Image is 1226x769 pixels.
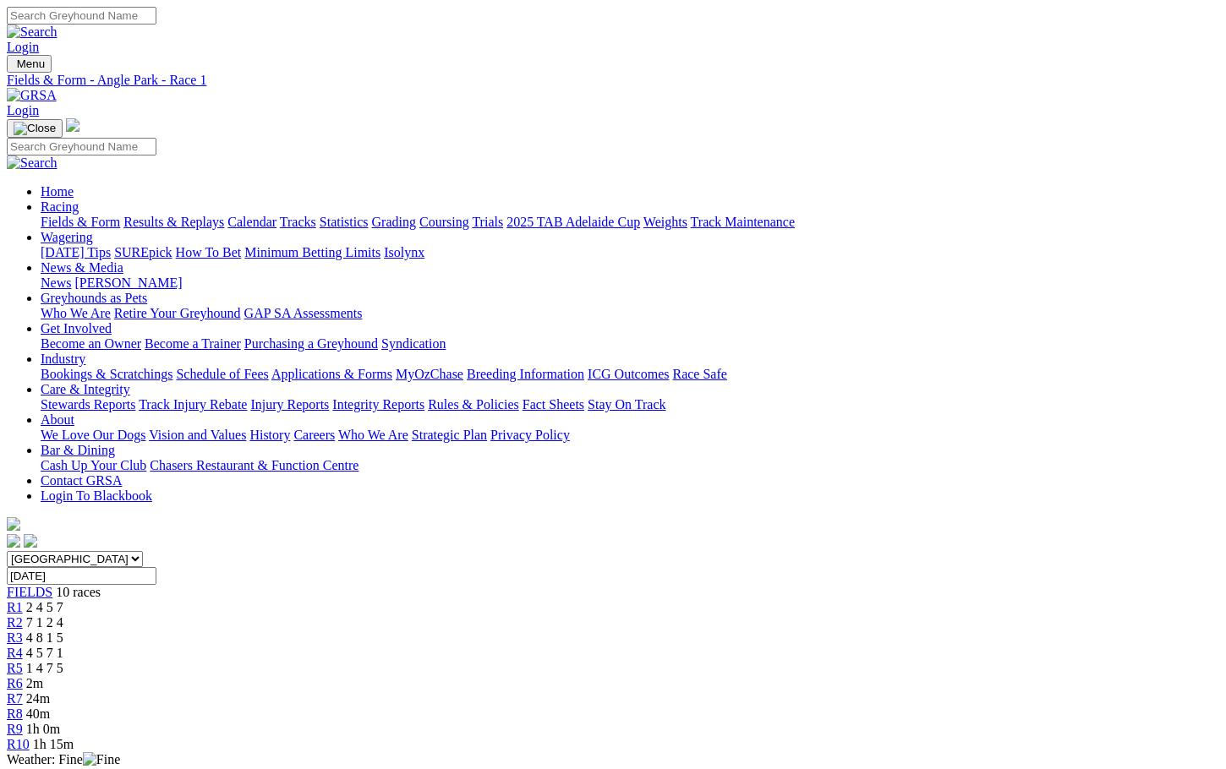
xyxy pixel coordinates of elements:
a: GAP SA Assessments [244,306,363,320]
a: R5 [7,661,23,675]
a: Industry [41,352,85,366]
a: Login [7,40,39,54]
div: News & Media [41,275,1219,291]
a: Privacy Policy [490,428,570,442]
img: twitter.svg [24,534,37,548]
a: Coursing [419,215,469,229]
span: 4 8 1 5 [26,630,63,645]
span: 2 4 5 7 [26,600,63,614]
a: Fields & Form - Angle Park - Race 1 [7,73,1219,88]
a: Cash Up Your Club [41,458,146,472]
a: Greyhounds as Pets [41,291,147,305]
img: Search [7,155,57,171]
img: Search [7,25,57,40]
a: Stewards Reports [41,397,135,412]
a: Become a Trainer [145,336,241,351]
a: Minimum Betting Limits [244,245,380,259]
a: Login [7,103,39,117]
div: About [41,428,1219,443]
img: Fine [83,752,120,767]
div: Care & Integrity [41,397,1219,412]
a: FIELDS [7,585,52,599]
a: Bookings & Scratchings [41,367,172,381]
span: Menu [17,57,45,70]
a: How To Bet [176,245,242,259]
span: R1 [7,600,23,614]
a: Who We Are [338,428,408,442]
a: R7 [7,691,23,706]
a: Contact GRSA [41,473,122,488]
a: Racing [41,199,79,214]
a: Stay On Track [588,397,665,412]
div: Bar & Dining [41,458,1219,473]
a: Injury Reports [250,397,329,412]
a: Careers [293,428,335,442]
img: logo-grsa-white.png [7,517,20,531]
span: 40m [26,706,50,721]
a: Calendar [227,215,276,229]
button: Toggle navigation [7,55,52,73]
a: R4 [7,646,23,660]
img: GRSA [7,88,57,103]
a: Weights [643,215,687,229]
div: Greyhounds as Pets [41,306,1219,321]
a: Results & Replays [123,215,224,229]
span: 4 5 7 1 [26,646,63,660]
a: R2 [7,615,23,630]
a: Tracks [280,215,316,229]
a: Track Maintenance [691,215,795,229]
a: About [41,412,74,427]
a: Grading [372,215,416,229]
div: Wagering [41,245,1219,260]
a: News [41,275,71,290]
a: SUREpick [114,245,172,259]
a: Fact Sheets [523,397,584,412]
a: Track Injury Rebate [139,397,247,412]
a: Breeding Information [467,367,584,381]
a: Isolynx [384,245,424,259]
a: News & Media [41,260,123,275]
div: Racing [41,215,1219,230]
input: Search [7,7,156,25]
div: Industry [41,367,1219,382]
img: Close [14,122,56,135]
a: Fields & Form [41,215,120,229]
a: R8 [7,706,23,721]
a: Home [41,184,74,199]
button: Toggle navigation [7,119,63,138]
a: Syndication [381,336,446,351]
span: R10 [7,737,30,751]
span: 24m [26,691,50,706]
img: facebook.svg [7,534,20,548]
a: Rules & Policies [428,397,519,412]
img: logo-grsa-white.png [66,118,79,132]
a: ICG Outcomes [588,367,669,381]
a: Integrity Reports [332,397,424,412]
input: Select date [7,567,156,585]
span: 7 1 2 4 [26,615,63,630]
span: 1h 0m [26,722,60,736]
a: We Love Our Dogs [41,428,145,442]
a: R9 [7,722,23,736]
a: Who We Are [41,306,111,320]
a: Become an Owner [41,336,141,351]
a: R3 [7,630,23,645]
a: Care & Integrity [41,382,130,396]
div: Get Involved [41,336,1219,352]
a: History [249,428,290,442]
a: Wagering [41,230,93,244]
a: Trials [472,215,503,229]
a: [PERSON_NAME] [74,275,182,290]
a: 2025 TAB Adelaide Cup [506,215,640,229]
span: R6 [7,676,23,690]
span: 1 4 7 5 [26,661,63,675]
a: Login To Blackbook [41,488,152,503]
a: Purchasing a Greyhound [244,336,378,351]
